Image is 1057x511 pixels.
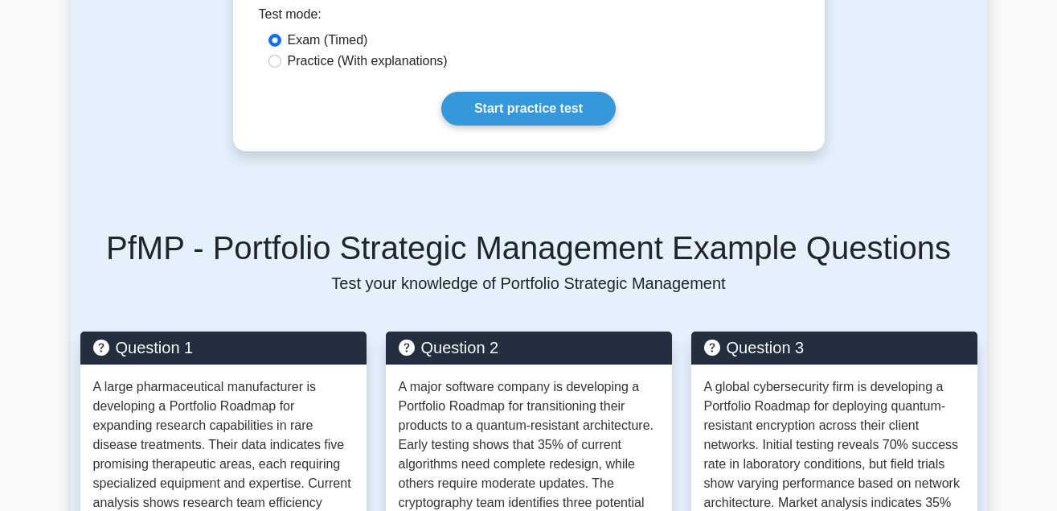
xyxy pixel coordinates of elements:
[80,274,977,293] p: Test your knowledge of Portfolio Strategic Management
[441,92,616,126] a: Start practice test
[399,338,659,357] h5: Question 2
[288,52,448,71] label: Practice (With explanations)
[80,229,977,267] h5: PfMP - Portfolio Strategic Management Example Questions
[93,338,354,357] h5: Question 1
[288,31,368,50] label: Exam (Timed)
[259,5,799,31] div: Test mode:
[704,338,965,357] h5: Question 3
